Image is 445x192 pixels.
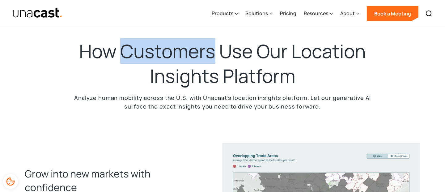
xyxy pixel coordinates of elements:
img: Search icon [425,10,433,17]
div: Resources [304,10,328,17]
a: Book a Meeting [367,6,418,21]
div: About [340,10,355,17]
p: Analyze human mobility across the U.S. with Unacast’s location insights platform. Let our generat... [68,93,377,111]
img: Unacast text logo [12,8,63,19]
div: Cookie Preferences [3,174,18,189]
a: Pricing [280,1,296,26]
div: About [340,1,359,26]
div: Solutions [245,10,268,17]
div: Products [212,1,238,26]
h2: How Customers Use Our Location Insights Platform [68,39,377,88]
div: Solutions [245,1,273,26]
div: Products [212,10,233,17]
div: Resources [304,1,333,26]
a: home [12,8,63,19]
